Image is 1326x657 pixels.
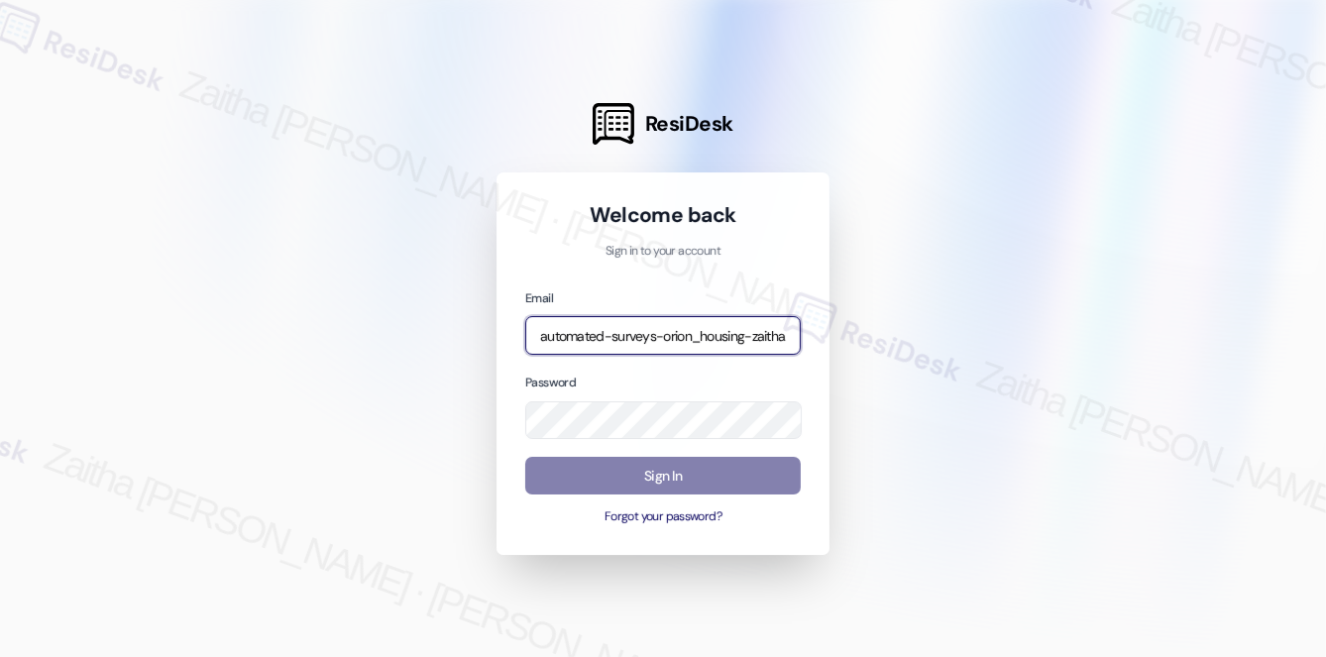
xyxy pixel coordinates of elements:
label: Email [525,290,553,306]
span: ResiDesk [645,110,733,138]
p: Sign in to your account [525,243,801,261]
button: Sign In [525,457,801,495]
label: Password [525,375,576,390]
h1: Welcome back [525,201,801,229]
img: ResiDesk Logo [593,103,634,145]
button: Forgot your password? [525,508,801,526]
input: name@example.com [525,316,801,355]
